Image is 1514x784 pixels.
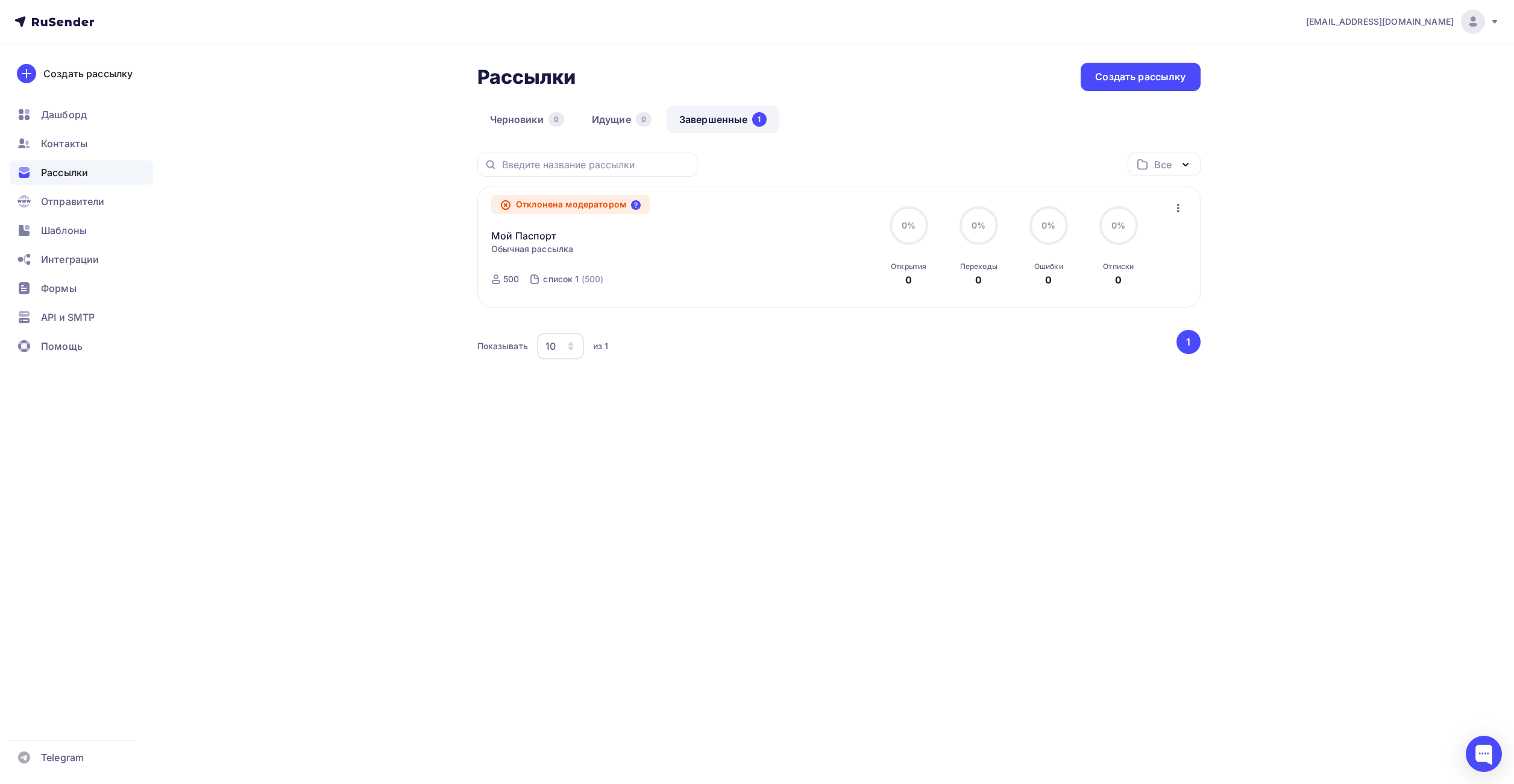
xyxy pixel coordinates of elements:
[10,276,153,300] a: Формы
[593,340,609,352] div: из 1
[477,65,576,89] h2: Рассылки
[543,273,579,285] div: список 1
[636,112,652,127] div: 0
[491,229,557,243] a: Мой Паспорт
[41,165,88,180] span: Рассылки
[10,189,153,213] a: Отправители
[10,160,153,185] a: Рассылки
[542,270,605,289] a: список 1 (500)
[1034,262,1063,271] div: Ошибки
[503,273,519,285] div: 500
[1103,262,1134,271] div: Отписки
[1095,70,1186,84] div: Создать рассылку
[548,112,564,127] div: 0
[41,223,87,238] span: Шаблоны
[1174,330,1201,354] ul: Pagination
[1176,330,1201,354] button: Go to page 1
[41,281,77,296] span: Формы
[545,339,556,353] div: 10
[477,340,528,352] div: Показывать
[975,273,982,287] div: 0
[41,194,105,209] span: Отправители
[579,106,664,133] a: Идущие0
[891,262,926,271] div: Открытия
[1045,273,1052,287] div: 0
[1306,10,1500,34] a: [EMAIL_ADDRESS][DOMAIN_NAME]
[1306,16,1454,28] span: [EMAIL_ADDRESS][DOMAIN_NAME]
[536,332,585,360] button: 10
[960,262,997,271] div: Переходы
[41,107,87,122] span: Дашборд
[1128,153,1201,176] button: Все
[491,195,650,214] div: Отклонена модератором
[1154,157,1171,172] div: Все
[902,220,916,230] span: 0%
[1041,220,1055,230] span: 0%
[582,273,604,285] div: (500)
[41,310,95,324] span: API и SMTP
[1111,220,1125,230] span: 0%
[41,750,84,765] span: Telegram
[10,131,153,156] a: Контакты
[491,243,573,255] span: Обычная рассылка
[477,106,577,133] a: Черновики0
[41,339,83,353] span: Помощь
[752,112,766,127] div: 1
[41,252,99,267] span: Интеграции
[41,136,87,151] span: Контакты
[905,273,912,287] div: 0
[43,66,133,81] div: Создать рассылку
[972,220,985,230] span: 0%
[10,103,153,127] a: Дашборд
[1115,273,1122,287] div: 0
[667,106,779,133] a: Завершенные1
[502,158,690,171] input: Введите название рассылки
[10,218,153,242] a: Шаблоны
